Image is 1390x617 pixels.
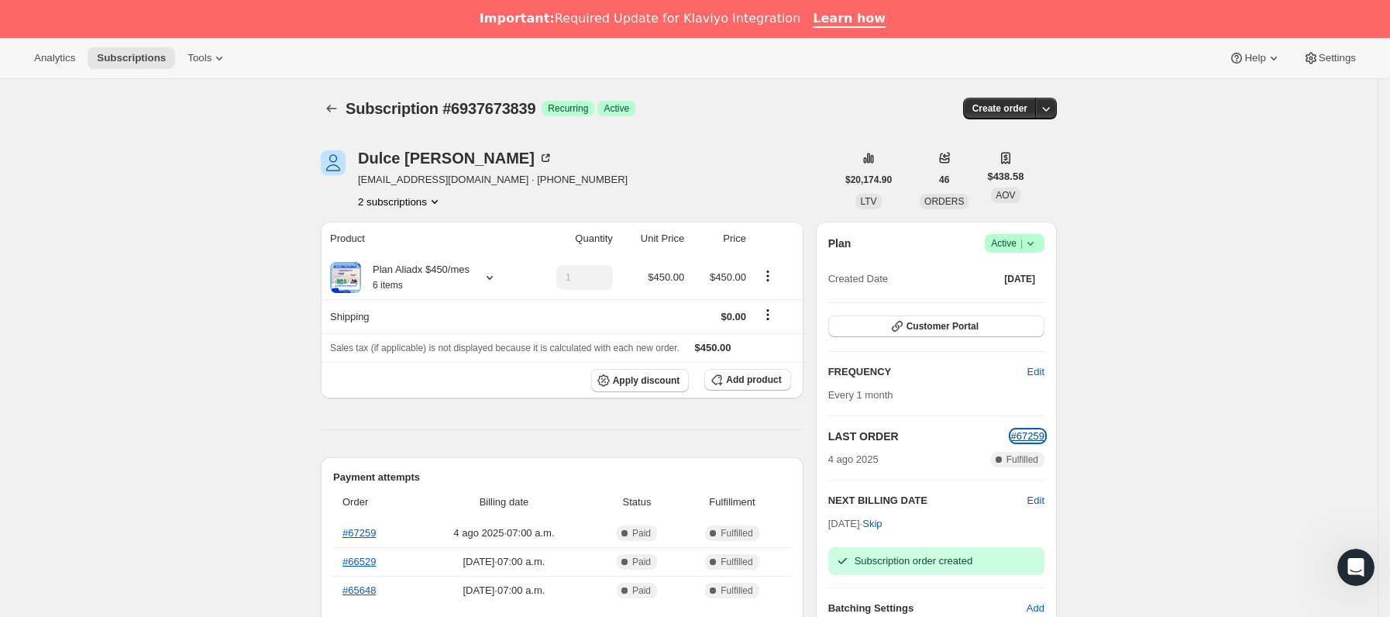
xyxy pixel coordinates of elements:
[361,262,470,293] div: Plan Aliadx $450/mes
[1011,430,1044,442] a: #67259
[591,369,690,392] button: Apply discount
[853,512,891,536] button: Skip
[346,100,535,117] span: Subscription #6937673839
[342,584,376,596] a: #65648
[845,174,892,186] span: $20,174.90
[755,267,780,284] button: Product actions
[358,150,553,166] div: Dulce [PERSON_NAME]
[88,47,175,69] button: Subscriptions
[358,172,628,188] span: [EMAIL_ADDRESS][DOMAIN_NAME] · [PHONE_NUMBER]
[828,271,888,287] span: Created Date
[828,493,1027,508] h2: NEXT BILLING DATE
[1244,52,1265,64] span: Help
[417,583,591,598] span: [DATE] · 07:00 a.m.
[828,389,893,401] span: Every 1 month
[828,518,883,529] span: [DATE] ·
[991,236,1038,251] span: Active
[930,169,958,191] button: 46
[1319,52,1356,64] span: Settings
[1027,601,1044,616] span: Add
[417,554,591,570] span: [DATE] · 07:00 a.m.
[1004,273,1035,285] span: [DATE]
[333,470,791,485] h2: Payment attempts
[828,236,852,251] h2: Plan
[828,452,879,467] span: 4 ago 2025
[417,526,591,541] span: 4 ago 2025 · 07:00 a.m.
[963,98,1037,119] button: Create order
[721,556,752,568] span: Fulfilled
[862,516,882,532] span: Skip
[342,527,376,539] a: #67259
[939,174,949,186] span: 46
[860,196,876,207] span: LTV
[726,374,781,386] span: Add product
[480,11,800,26] div: Required Update for Klaviyo Integration
[721,584,752,597] span: Fulfilled
[321,299,528,333] th: Shipping
[34,52,75,64] span: Analytics
[828,429,1011,444] h2: LAST ORDER
[358,194,442,209] button: Product actions
[321,98,342,119] button: Subscriptions
[1006,453,1038,466] span: Fulfilled
[924,196,964,207] span: ORDERS
[721,527,752,539] span: Fulfilled
[828,364,1027,380] h2: FREQUENCY
[178,47,236,69] button: Tools
[1027,364,1044,380] span: Edit
[97,52,166,64] span: Subscriptions
[695,342,731,353] span: $450.00
[972,102,1027,115] span: Create order
[480,11,555,26] b: Important:
[995,268,1044,290] button: [DATE]
[721,311,746,322] span: $0.00
[828,601,1027,616] h6: Batching Settings
[373,280,403,291] small: 6 items
[987,169,1024,184] span: $438.58
[548,102,588,115] span: Recurring
[648,271,684,283] span: $450.00
[188,52,212,64] span: Tools
[632,556,651,568] span: Paid
[1018,360,1054,384] button: Edit
[1027,493,1044,508] button: Edit
[1294,47,1365,69] button: Settings
[333,485,412,519] th: Order
[632,584,651,597] span: Paid
[342,556,376,567] a: #66529
[828,315,1044,337] button: Customer Portal
[1337,549,1375,586] iframe: Intercom live chat
[528,222,618,256] th: Quantity
[689,222,751,256] th: Price
[618,222,689,256] th: Unit Price
[600,495,674,510] span: Status
[1011,429,1044,444] button: #67259
[330,343,680,353] span: Sales tax (if applicable) is not displayed because it is calculated with each new order.
[683,495,781,510] span: Fulfillment
[996,190,1015,201] span: AOV
[710,271,746,283] span: $450.00
[613,374,680,387] span: Apply discount
[704,369,790,391] button: Add product
[632,527,651,539] span: Paid
[755,306,780,323] button: Shipping actions
[330,262,361,293] img: product img
[604,102,629,115] span: Active
[321,222,528,256] th: Product
[1020,237,1023,250] span: |
[836,169,901,191] button: $20,174.90
[813,11,886,28] a: Learn how
[907,320,979,333] span: Customer Portal
[417,495,591,510] span: Billing date
[855,555,972,567] span: Subscription order created
[1220,47,1290,69] button: Help
[25,47,84,69] button: Analytics
[321,150,346,175] span: Dulce Rodriguez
